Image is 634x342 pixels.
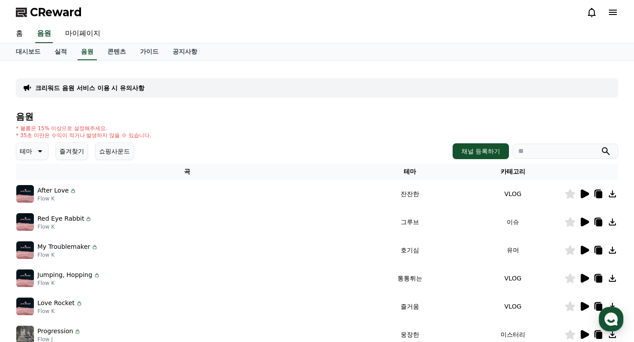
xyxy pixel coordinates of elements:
p: * 35초 미만은 수익이 적거나 발생하지 않을 수 있습니다. [16,132,151,139]
td: VLOG [461,292,564,320]
a: 대시보드 [9,44,48,60]
button: 테마 [16,142,48,160]
p: Flow K [37,251,98,258]
th: 테마 [358,164,461,180]
button: 쇼핑사운드 [95,142,134,160]
td: 잔잔한 [358,180,461,208]
img: music [16,269,34,287]
a: 음원 [35,25,53,43]
p: Flow K [37,308,83,315]
button: 즐겨찾기 [55,142,88,160]
a: 가이드 [133,44,166,60]
img: music [16,298,34,315]
a: 실적 [48,44,74,60]
th: 곡 [16,164,358,180]
p: Flow K [37,223,92,230]
h4: 음원 [16,112,618,121]
a: 크리워드 음원 서비스 이용 시 유의사항 [35,84,144,92]
span: CReward [30,5,82,19]
a: 공지사항 [166,44,204,60]
p: Jumping, Hopping [37,270,92,280]
a: 홈 [9,25,30,43]
td: 이슈 [461,208,564,236]
p: My Troublemaker [37,242,90,251]
a: 마이페이지 [58,25,107,43]
td: 즐거움 [358,292,461,320]
p: Flow K [37,280,100,287]
p: Flow K [37,195,77,202]
p: After Love [37,186,69,195]
td: VLOG [461,264,564,292]
td: VLOG [461,180,564,208]
img: music [16,185,34,203]
p: 테마 [20,145,32,157]
button: 채널 등록하기 [453,143,509,159]
p: * 볼륨은 15% 이상으로 설정해주세요. [16,125,151,132]
a: CReward [16,5,82,19]
p: Red Eye Rabbit [37,214,84,223]
img: music [16,213,34,231]
th: 카테고리 [461,164,564,180]
td: 유머 [461,236,564,264]
td: 그루브 [358,208,461,236]
a: 음원 [77,44,97,60]
td: 통통튀는 [358,264,461,292]
a: 콘텐츠 [100,44,133,60]
td: 호기심 [358,236,461,264]
p: Progression [37,327,73,336]
p: Love Rocket [37,298,75,308]
img: music [16,241,34,259]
